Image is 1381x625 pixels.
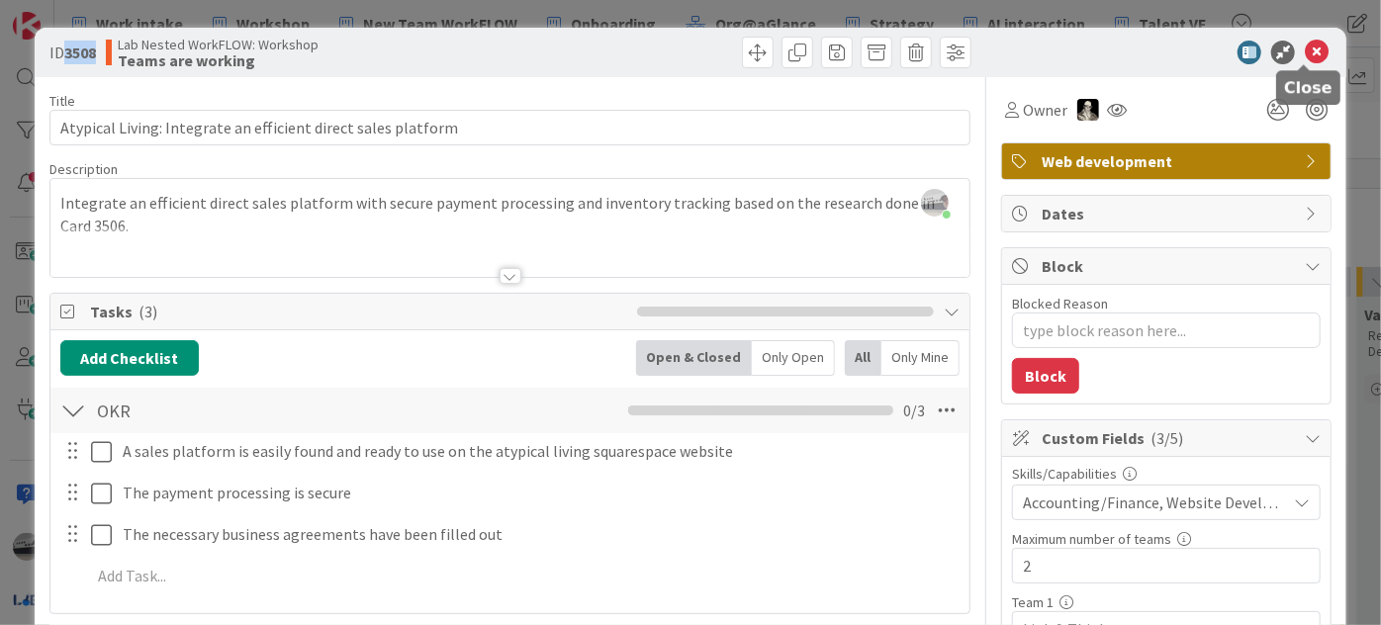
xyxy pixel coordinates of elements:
button: Add Checklist [60,340,199,376]
p: The necessary business agreements have been filled out [123,523,956,546]
span: Accounting/Finance, Website Development [1023,491,1286,514]
span: Tasks [90,300,627,323]
p: The payment processing is secure [123,482,956,504]
span: ID [49,41,96,64]
h5: Close [1284,78,1333,97]
label: Team 1 [1012,593,1054,611]
div: All [845,340,881,376]
span: Description [49,160,118,178]
span: Dates [1042,202,1295,225]
img: jIClQ55mJEe4la83176FWmfCkxn1SgSj.jpg [921,189,949,217]
span: Block [1042,254,1295,278]
span: 0 / 3 [903,399,925,422]
p: A sales platform is easily found and ready to use on the atypical living squarespace website [123,440,956,463]
p: Integrate an efficient direct sales platform with secure payment processing and inventory trackin... [60,192,960,236]
div: Only Mine [881,340,960,376]
span: Owner [1023,98,1067,122]
img: WS [1077,99,1099,121]
span: ( 3/5 ) [1151,428,1183,448]
div: Skills/Capabilities [1012,467,1321,481]
label: Blocked Reason [1012,295,1108,312]
input: Add Checklist... [90,393,474,428]
span: Lab Nested WorkFLOW: Workshop [118,37,319,52]
label: Maximum number of teams [1012,530,1171,548]
span: ( 3 ) [138,302,157,321]
label: Title [49,92,75,110]
input: type card name here... [49,110,970,145]
div: Open & Closed [636,340,752,376]
span: Custom Fields [1042,426,1295,450]
button: Block [1012,358,1079,394]
b: Teams are working [118,52,319,68]
div: Only Open [752,340,835,376]
span: Web development [1042,149,1295,173]
b: 3508 [64,43,96,62]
